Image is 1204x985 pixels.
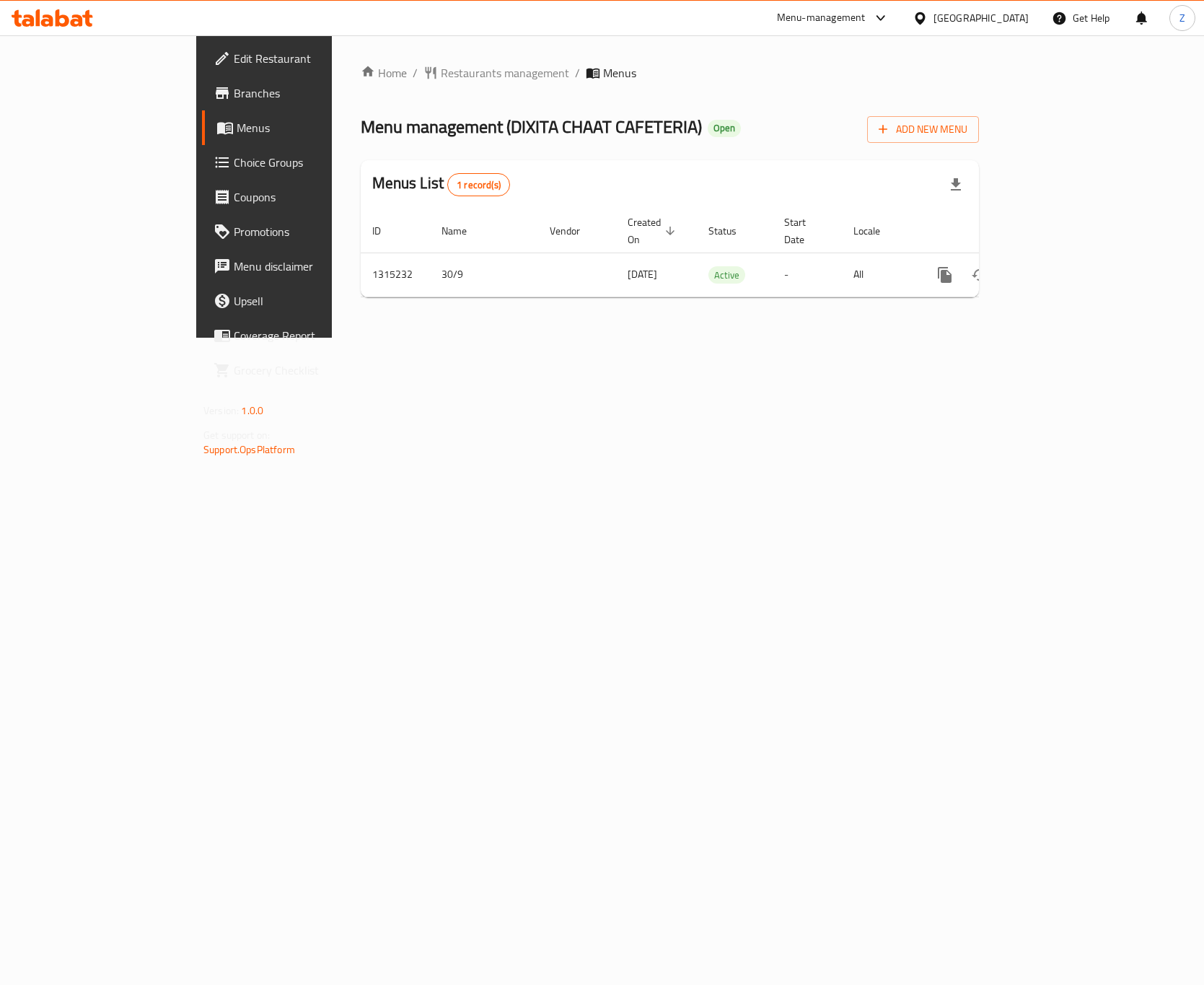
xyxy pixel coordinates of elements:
table: enhanced table [361,209,1078,297]
a: Menu disclaimer [202,249,397,284]
th: Actions [916,209,1078,253]
span: Version: [203,401,239,420]
span: Restaurants management [441,64,569,82]
span: Locale [853,222,899,240]
a: Restaurants management [423,64,569,82]
span: Get support on: [203,426,270,445]
span: Edit Restaurant [234,50,386,67]
span: [DATE] [628,265,657,284]
div: Open [708,120,741,137]
div: Export file [939,167,973,202]
a: Upsell [202,284,397,318]
span: Menu management ( DIXITA CHAAT CAFETERIA ) [361,110,702,143]
li: / [413,64,418,82]
h2: Menus List [372,172,510,196]
div: Total records count [447,173,510,196]
span: Created On [628,214,680,248]
span: Coupons [234,188,386,206]
a: Coverage Report [202,318,397,353]
span: Grocery Checklist [234,362,386,379]
div: Active [708,266,745,284]
a: Choice Groups [202,145,397,180]
span: Menus [237,119,386,136]
span: Open [708,122,741,134]
span: Promotions [234,223,386,240]
span: Name [441,222,485,240]
span: Status [708,222,755,240]
div: [GEOGRAPHIC_DATA] [933,10,1029,26]
td: - [773,253,842,297]
button: Add New Menu [867,116,979,143]
button: more [928,258,962,292]
span: Upsell [234,292,386,310]
span: Add New Menu [879,121,967,139]
span: Coverage Report [234,327,386,344]
span: 1.0.0 [241,401,263,420]
a: Grocery Checklist [202,353,397,388]
span: Z [1179,10,1185,26]
td: 30/9 [430,253,538,297]
a: Branches [202,76,397,110]
a: Promotions [202,214,397,249]
nav: breadcrumb [361,64,979,82]
span: 1 record(s) [448,178,509,192]
button: Change Status [962,258,997,292]
div: Menu-management [777,9,866,27]
a: Edit Restaurant [202,41,397,76]
td: All [842,253,916,297]
span: Menu disclaimer [234,258,386,275]
span: Start Date [784,214,825,248]
span: Choice Groups [234,154,386,171]
span: Vendor [550,222,599,240]
a: Support.OpsPlatform [203,440,295,459]
span: Active [708,267,745,284]
span: Menus [603,64,636,82]
li: / [575,64,580,82]
a: Coupons [202,180,397,214]
a: Menus [202,110,397,145]
span: Branches [234,84,386,102]
span: ID [372,222,400,240]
